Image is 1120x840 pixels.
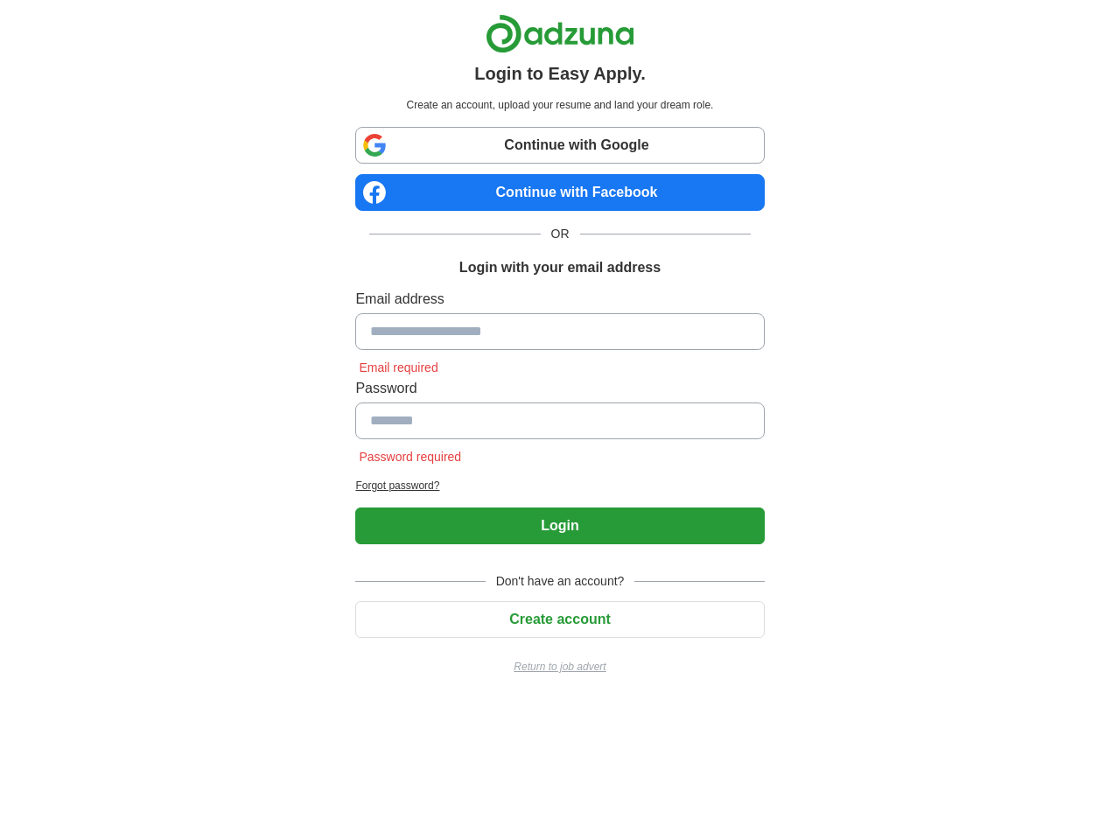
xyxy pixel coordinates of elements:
a: Continue with Google [355,127,764,164]
span: Don't have an account? [486,572,635,591]
span: Email required [355,360,441,374]
a: Return to job advert [355,659,764,675]
a: Forgot password? [355,478,764,493]
img: Adzuna logo [486,14,634,53]
a: Continue with Facebook [355,174,764,211]
h1: Login to Easy Apply. [474,60,646,87]
span: OR [541,225,580,243]
button: Login [355,507,764,544]
label: Email address [355,289,764,310]
button: Create account [355,601,764,638]
a: Create account [355,612,764,626]
h1: Login with your email address [459,257,661,278]
p: Create an account, upload your resume and land your dream role. [359,97,760,113]
label: Password [355,378,764,399]
span: Password required [355,450,465,464]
